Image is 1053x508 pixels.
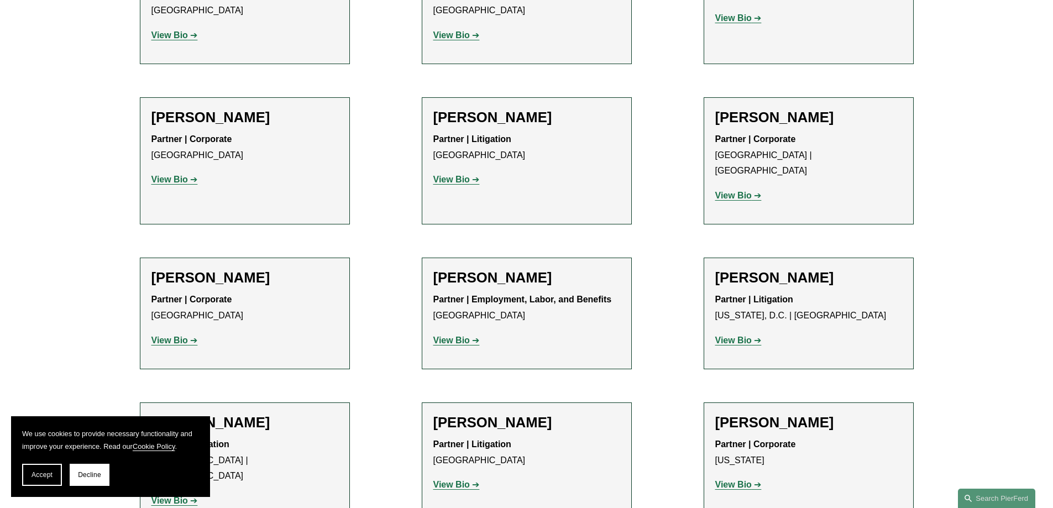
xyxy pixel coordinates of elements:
a: View Bio [151,175,198,184]
strong: View Bio [151,175,188,184]
strong: Partner | Employment, Labor, and Benefits [433,295,612,304]
h2: [PERSON_NAME] [715,109,902,126]
h2: [PERSON_NAME] [715,269,902,286]
p: [GEOGRAPHIC_DATA] | [GEOGRAPHIC_DATA] [715,132,902,179]
p: [US_STATE], D.C. | [GEOGRAPHIC_DATA] [715,292,902,324]
h2: [PERSON_NAME] [433,414,620,431]
strong: View Bio [151,30,188,40]
p: We use cookies to provide necessary functionality and improve your experience. Read our . [22,427,199,453]
strong: View Bio [433,480,470,489]
p: [GEOGRAPHIC_DATA] [151,132,338,164]
strong: View Bio [151,336,188,345]
p: [US_STATE] [715,437,902,469]
p: [GEOGRAPHIC_DATA] [433,437,620,469]
strong: View Bio [715,191,752,200]
strong: Partner | Corporate [151,134,232,144]
p: [GEOGRAPHIC_DATA] [433,132,620,164]
strong: Partner | Corporate [715,439,796,449]
strong: View Bio [715,480,752,489]
p: [GEOGRAPHIC_DATA] | [GEOGRAPHIC_DATA] [151,437,338,484]
h2: [PERSON_NAME] [151,269,338,286]
section: Cookie banner [11,416,210,497]
a: View Bio [433,30,480,40]
h2: [PERSON_NAME] [433,109,620,126]
strong: View Bio [433,30,470,40]
a: View Bio [715,13,762,23]
p: [GEOGRAPHIC_DATA] [433,292,620,324]
span: Decline [78,471,101,479]
strong: Partner | Litigation [433,134,511,144]
a: View Bio [433,480,480,489]
strong: Partner | Litigation [715,295,793,304]
h2: [PERSON_NAME] [151,109,338,126]
a: View Bio [151,496,198,505]
h2: [PERSON_NAME] [151,414,338,431]
a: View Bio [433,336,480,345]
p: [GEOGRAPHIC_DATA] [151,292,338,324]
strong: Partner | Litigation [433,439,511,449]
a: View Bio [715,191,762,200]
a: View Bio [715,480,762,489]
strong: View Bio [151,496,188,505]
a: Cookie Policy [133,442,175,451]
button: Decline [70,464,109,486]
strong: View Bio [433,175,470,184]
h2: [PERSON_NAME] [715,414,902,431]
strong: View Bio [433,336,470,345]
strong: Partner | Corporate [715,134,796,144]
strong: View Bio [715,13,752,23]
a: View Bio [715,336,762,345]
a: View Bio [433,175,480,184]
strong: View Bio [715,336,752,345]
span: Accept [32,471,53,479]
a: View Bio [151,30,198,40]
a: Search this site [958,489,1035,508]
strong: Partner | Corporate [151,295,232,304]
button: Accept [22,464,62,486]
a: View Bio [151,336,198,345]
h2: [PERSON_NAME] [433,269,620,286]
